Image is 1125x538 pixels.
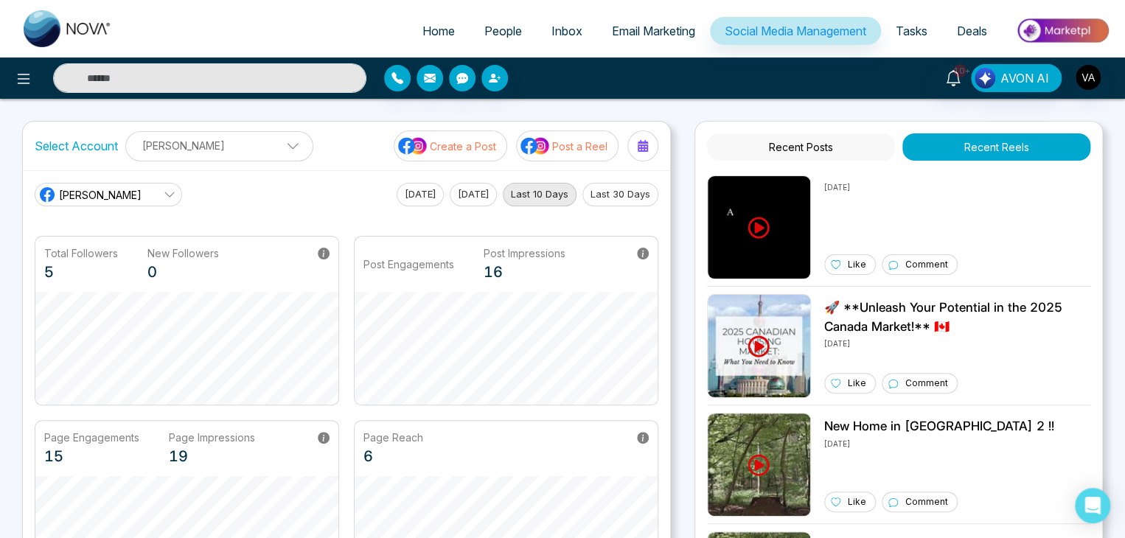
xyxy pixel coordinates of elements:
[1076,65,1101,90] img: User Avatar
[707,294,811,398] img: Unable to load img.
[44,261,118,283] p: 5
[363,256,454,272] p: Post Engagements
[1075,488,1110,523] div: Open Intercom Messenger
[44,445,139,467] p: 15
[848,377,866,390] p: Like
[470,17,537,45] a: People
[957,24,987,38] span: Deals
[552,139,607,154] p: Post a Reel
[363,430,423,445] p: Page Reach
[824,336,1090,349] p: [DATE]
[896,24,927,38] span: Tasks
[953,64,966,77] span: 10+
[881,17,942,45] a: Tasks
[484,24,522,38] span: People
[408,17,470,45] a: Home
[44,430,139,445] p: Page Engagements
[520,136,550,156] img: social-media-icon
[902,133,1090,161] button: Recent Reels
[597,17,710,45] a: Email Marketing
[147,261,219,283] p: 0
[942,17,1002,45] a: Deals
[824,298,1090,336] p: 🚀 **Unleash Your Potential in the 2025 Canada Market!** 🇨🇦
[905,377,948,390] p: Comment
[551,24,582,38] span: Inbox
[135,133,304,158] p: [PERSON_NAME]
[484,245,565,261] p: Post Impressions
[59,187,142,203] span: [PERSON_NAME]
[707,133,895,161] button: Recent Posts
[398,136,428,156] img: social-media-icon
[725,24,866,38] span: Social Media Management
[582,183,658,206] button: Last 30 Days
[169,430,255,445] p: Page Impressions
[971,64,1062,92] button: AVON AI
[824,436,1054,450] p: [DATE]
[503,183,577,206] button: Last 10 Days
[824,417,1054,436] p: New Home in [GEOGRAPHIC_DATA] 2 !!
[710,17,881,45] a: Social Media Management
[516,130,619,161] button: social-media-iconPost a Reel
[537,17,597,45] a: Inbox
[905,495,948,509] p: Comment
[450,183,497,206] button: [DATE]
[394,130,507,161] button: social-media-iconCreate a Post
[397,183,444,206] button: [DATE]
[169,445,255,467] p: 19
[824,180,958,193] p: [DATE]
[936,64,971,90] a: 10+
[1000,69,1049,87] span: AVON AI
[905,258,948,271] p: Comment
[707,413,811,517] img: Unable to load img.
[24,10,112,47] img: Nova CRM Logo
[975,68,995,88] img: Lead Flow
[707,175,811,279] img: Unable to load img.
[363,445,423,467] p: 6
[612,24,695,38] span: Email Marketing
[44,245,118,261] p: Total Followers
[422,24,455,38] span: Home
[1009,14,1116,47] img: Market-place.gif
[430,139,496,154] p: Create a Post
[848,495,866,509] p: Like
[147,245,219,261] p: New Followers
[35,137,118,155] label: Select Account
[484,261,565,283] p: 16
[848,258,866,271] p: Like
